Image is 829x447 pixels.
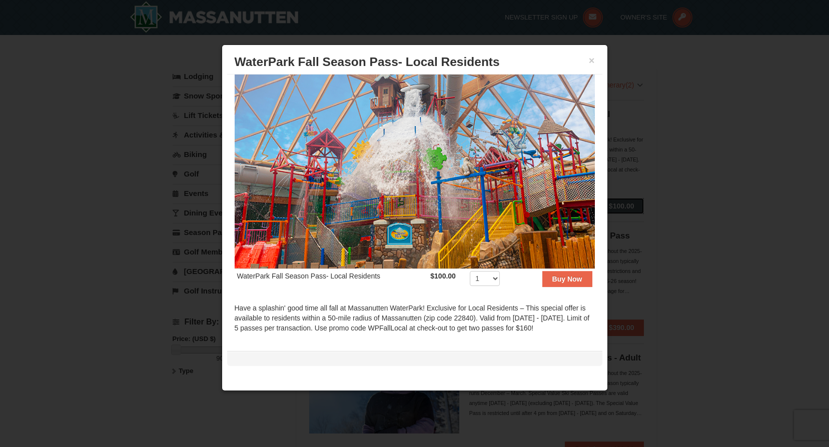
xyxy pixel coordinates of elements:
strong: Buy Now [552,275,582,283]
h3: WaterPark Fall Season Pass- Local Residents [235,54,595,69]
img: 6619937-212-8c750e5f.jpg [235,71,595,268]
button: Buy Now [542,271,592,287]
button: × [589,55,595,65]
div: Have a splashin' good time all fall at Massanutten WaterPark! Exclusive for Local Residents – Thi... [235,303,595,343]
strong: $100.00 [430,272,456,280]
td: WaterPark Fall Season Pass- Local Residents [235,268,428,293]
